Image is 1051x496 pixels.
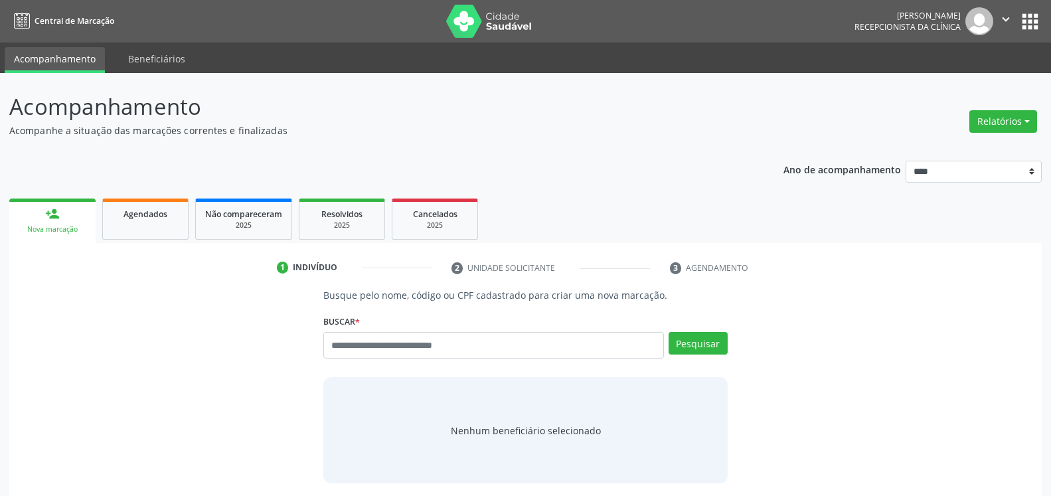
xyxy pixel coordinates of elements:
[993,7,1018,35] button: 
[5,47,105,73] a: Acompanhamento
[413,208,457,220] span: Cancelados
[205,220,282,230] div: 2025
[9,90,732,124] p: Acompanhamento
[402,220,468,230] div: 2025
[119,47,195,70] a: Beneficiários
[854,10,961,21] div: [PERSON_NAME]
[321,208,363,220] span: Resolvidos
[9,10,114,32] a: Central de Marcação
[205,208,282,220] span: Não compareceram
[451,424,601,438] span: Nenhum beneficiário selecionado
[323,288,727,302] p: Busque pelo nome, código ou CPF cadastrado para criar uma nova marcação.
[123,208,167,220] span: Agendados
[323,311,360,332] label: Buscar
[854,21,961,33] span: Recepcionista da clínica
[277,262,289,274] div: 1
[669,332,728,355] button: Pesquisar
[783,161,901,177] p: Ano de acompanhamento
[19,224,86,234] div: Nova marcação
[293,262,337,274] div: Indivíduo
[969,110,1037,133] button: Relatórios
[1018,10,1042,33] button: apps
[999,12,1013,27] i: 
[45,207,60,221] div: person_add
[965,7,993,35] img: img
[35,15,114,27] span: Central de Marcação
[309,220,375,230] div: 2025
[9,124,732,137] p: Acompanhe a situação das marcações correntes e finalizadas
